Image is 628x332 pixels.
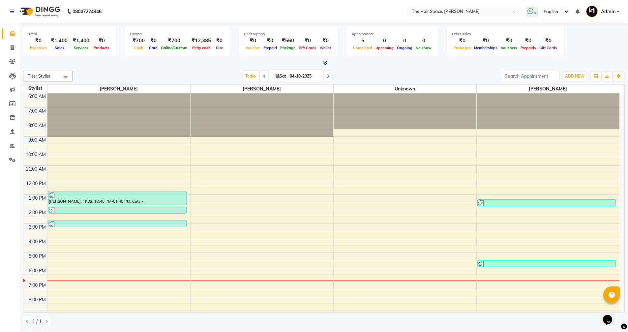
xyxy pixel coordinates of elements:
div: 7:00 AM [27,108,47,115]
span: Expenses [28,46,48,50]
div: Total [28,31,111,37]
img: Admin [586,6,598,17]
div: ₹0 [538,37,559,45]
span: Today [243,71,259,81]
div: ₹0 [452,37,472,45]
span: Gift Cards [297,46,318,50]
div: 0 [395,37,414,45]
div: 9:00 AM [27,137,47,144]
span: Sales [53,46,66,50]
span: Online/Custom [159,46,189,50]
input: 2025-10-04 [288,71,321,81]
span: Prepaids [519,46,538,50]
input: Search Appointment [502,71,559,81]
div: ₹700 [130,37,147,45]
button: ADD NEW [563,72,586,81]
div: 6:00 PM [27,267,47,274]
div: ₹12,385 [189,37,214,45]
div: 8:00 PM [27,296,47,303]
span: Prepaid [262,46,279,50]
span: Voucher [244,46,262,50]
span: [PERSON_NAME] [191,85,333,93]
div: 1:00 PM [27,195,47,202]
span: Memberships [472,46,499,50]
div: 12:00 PM [25,180,47,187]
span: Products [92,46,111,50]
div: ₹0 [92,37,111,45]
div: 8:00 AM [27,122,47,129]
div: Other sales [452,31,559,37]
div: ₹1,400 [48,37,70,45]
div: ₹1,400 [70,37,92,45]
span: Petty cash [191,46,212,50]
div: ₹0 [28,37,48,45]
img: logo [17,2,62,21]
span: ADD NEW [565,74,584,79]
div: 5:00 PM [27,253,47,260]
span: Completed [351,46,374,50]
div: [PERSON_NAME], TK03, 01:20 PM-01:50 PM, [PERSON_NAME]- [DEMOGRAPHIC_DATA]-[PERSON_NAME] Trim & Shape [478,200,616,206]
div: [PERSON_NAME], TK05, 05:30 PM-06:00 PM, Cuts - [DEMOGRAPHIC_DATA] - Haircut/wash [478,260,616,267]
span: Gift Cards [538,46,559,50]
div: [PERSON_NAME], TK03, 01:50 PM-02:20 PM, [DEMOGRAPHIC_DATA]-Hair Wash (including blast dry) [48,207,186,213]
div: [PERSON_NAME], TK02, 12:45 PM-01:45 PM, Cuts - [DEMOGRAPHIC_DATA] - Haircut/wash [48,191,186,205]
span: Sat [274,74,288,79]
span: Upcoming [374,46,395,50]
span: Vouchers [499,46,519,50]
div: 0 [374,37,395,45]
div: ₹0 [214,37,225,45]
div: 3:00 PM [27,224,47,231]
span: Packages [452,46,472,50]
div: 2:00 PM [27,209,47,216]
div: 7:00 PM [27,282,47,289]
div: Appointment [351,31,433,37]
div: 9:00 PM [27,311,47,318]
div: ₹0 [262,37,279,45]
span: Ongoing [395,46,414,50]
span: No show [414,46,433,50]
span: Services [72,46,90,50]
div: 11:00 AM [24,166,47,173]
span: Due [214,46,224,50]
div: [PERSON_NAME], TK04, 02:45 PM-03:15 PM, [DEMOGRAPHIC_DATA]-Hair Wash, Deep Conditioning & Blow Dry [48,220,186,227]
div: Finance [130,31,225,37]
div: Redemption [244,31,333,37]
span: [PERSON_NAME] [47,85,190,93]
span: Filter Stylist [27,73,50,79]
div: ₹700 [159,37,189,45]
span: Card [147,46,159,50]
div: ₹0 [499,37,519,45]
span: Wallet [318,46,333,50]
span: 1 / 1 [32,318,42,325]
div: 6:00 AM [27,93,47,100]
div: Stylist [23,85,47,92]
div: 5 [351,37,374,45]
div: ₹0 [297,37,318,45]
span: Admin [601,8,615,15]
div: ₹560 [279,37,297,45]
span: Package [279,46,297,50]
b: 08047224946 [73,2,102,21]
span: Cash [133,46,145,50]
div: ₹0 [147,37,159,45]
div: ₹0 [519,37,538,45]
span: [PERSON_NAME] [477,85,620,93]
div: ₹0 [472,37,499,45]
div: 4:00 PM [27,238,47,245]
span: Unknown [334,85,476,93]
iframe: chat widget [600,306,621,325]
div: ₹0 [244,37,262,45]
div: 10:00 AM [24,151,47,158]
div: 0 [414,37,433,45]
div: ₹0 [318,37,333,45]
